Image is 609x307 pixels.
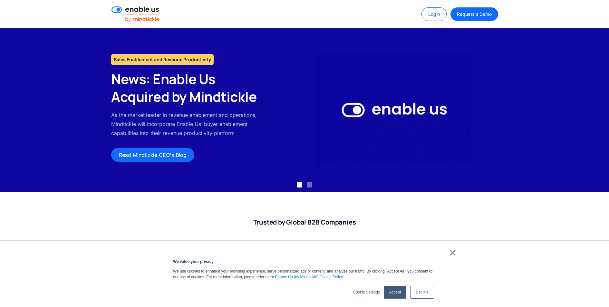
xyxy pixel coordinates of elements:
[307,182,312,187] div: Show slide 2 of 2
[384,286,406,299] a: Accept
[583,28,609,192] div: next slide
[173,268,436,280] p: We use cookies to enhance your browsing experience, serve personalized ads or content, and analyz...
[111,110,265,138] p: As the market leader in revenue enablement and operations, Mindtickle will incorporate Enable Us'...
[173,259,214,264] strong: We value your privacy
[111,218,498,226] h2: Trusted by Global B2B Companies
[297,182,302,187] div: Show slide 1 of 2
[111,70,265,105] h2: News: Enable Us Acquired by Mindtickle
[421,7,447,21] a: Login
[353,289,380,295] a: Cookie Settings
[410,286,434,299] a: Decline
[449,250,457,255] a: ×
[275,274,343,280] a: Enable Us (by Mindtickle) Cookie Policy
[111,148,194,162] a: Read Mindtickle CEO's Blog
[111,54,214,65] h1: Sales Enablement and Revenue Productivity
[450,7,498,21] a: Request a Demo
[317,54,471,166] img: Enable Us by Mindtickle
